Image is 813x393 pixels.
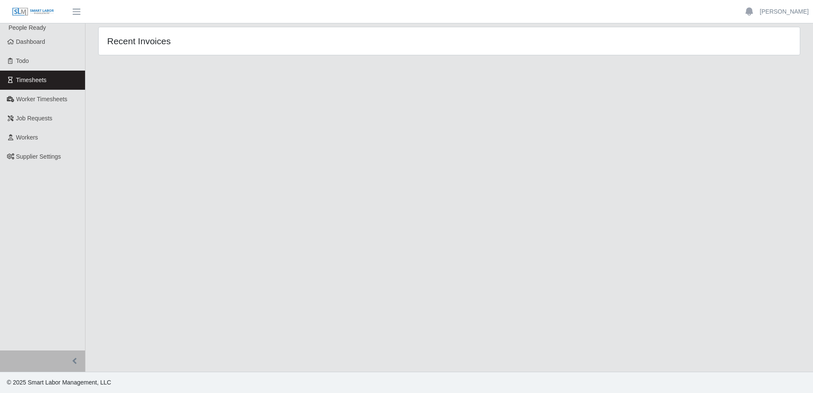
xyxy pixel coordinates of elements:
h4: Recent Invoices [107,36,385,46]
img: SLM Logo [12,7,54,17]
span: Dashboard [16,38,45,45]
span: Workers [16,134,38,141]
span: Timesheets [16,77,47,83]
span: Worker Timesheets [16,96,67,103]
span: Todo [16,57,29,64]
span: © 2025 Smart Labor Management, LLC [7,379,111,386]
span: Supplier Settings [16,153,61,160]
span: Job Requests [16,115,53,122]
a: [PERSON_NAME] [760,7,809,16]
span: People Ready [9,24,46,31]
